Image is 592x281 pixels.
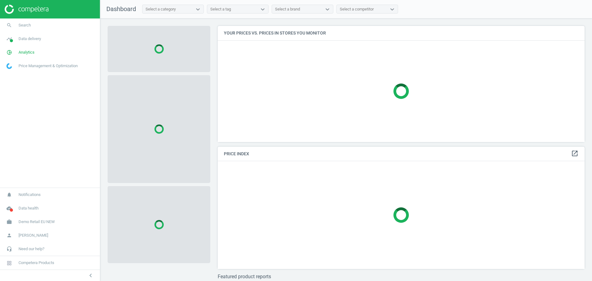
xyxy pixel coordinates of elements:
button: chevron_left [83,271,98,279]
i: pie_chart_outlined [3,47,15,58]
i: work [3,216,15,228]
span: Price Management & Optimization [18,63,78,69]
i: timeline [3,33,15,45]
a: open_in_new [571,150,578,158]
i: cloud_done [3,202,15,214]
span: Analytics [18,50,35,55]
i: chevron_left [87,272,94,279]
i: headset_mic [3,243,15,255]
span: Notifications [18,192,41,198]
span: Data delivery [18,36,41,42]
span: Competera Products [18,260,54,266]
span: Dashboard [106,5,136,13]
img: wGWNvw8QSZomAAAAABJRU5ErkJggg== [6,63,12,69]
i: open_in_new [571,150,578,157]
h4: Price Index [218,147,585,161]
span: Need our help? [18,246,44,252]
h3: Featured product reports [218,274,585,279]
h4: Your prices vs. prices in stores you monitor [218,26,585,40]
span: Data health [18,206,39,211]
div: Select a competitor [340,6,374,12]
div: Select a brand [275,6,300,12]
i: notifications [3,189,15,201]
span: [PERSON_NAME] [18,233,48,238]
span: Search [18,22,31,28]
div: Select a category [146,6,176,12]
i: person [3,230,15,241]
span: Demo Retail EU NEW [18,219,55,225]
div: Select a tag [210,6,231,12]
i: search [3,19,15,31]
img: ajHJNr6hYgQAAAAASUVORK5CYII= [5,5,48,14]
